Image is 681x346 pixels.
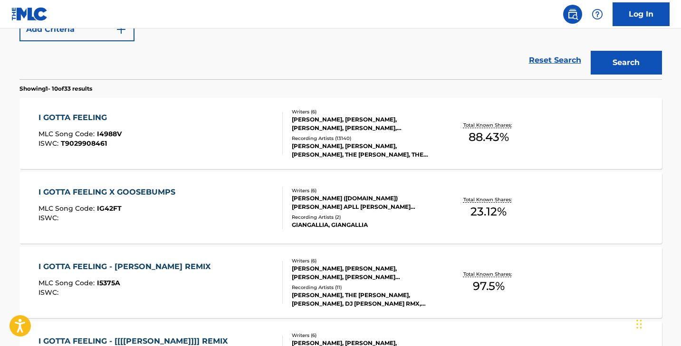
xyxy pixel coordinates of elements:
[292,214,435,221] div: Recording Artists ( 2 )
[567,9,578,20] img: search
[292,108,435,115] div: Writers ( 6 )
[473,278,505,295] span: 97.5 %
[38,112,122,123] div: I GOTTA FEELING
[97,130,122,138] span: I4988V
[38,204,97,213] span: MLC Song Code :
[470,203,507,220] span: 23.12 %
[292,194,435,211] div: [PERSON_NAME] ([DOMAIN_NAME]) [PERSON_NAME] APLL [PERSON_NAME] [PERSON_NAME], [PERSON_NAME], [PER...
[61,139,107,148] span: T9029908461
[19,172,662,243] a: I GOTTA FEELING X GOOSEBUMPSMLC Song Code:IG42FTISWC:Writers (6)[PERSON_NAME] ([DOMAIN_NAME]) [PE...
[115,24,127,35] img: 9d2ae6d4665cec9f34b9.svg
[292,291,435,308] div: [PERSON_NAME], THE [PERSON_NAME], [PERSON_NAME], DJ [PERSON_NAME] RMX, [PERSON_NAME]
[469,129,509,146] span: 88.43 %
[292,221,435,229] div: GIANGALLIA, GIANGALLIA
[563,5,582,24] a: Public Search
[588,5,607,24] div: Help
[292,264,435,281] div: [PERSON_NAME], [PERSON_NAME], [PERSON_NAME], [PERSON_NAME] [PERSON_NAME], [PERSON_NAME], [PERSON_...
[38,187,180,198] div: I GOTTA FEELING X GOOSEBUMPS
[292,115,435,132] div: [PERSON_NAME], [PERSON_NAME], [PERSON_NAME], [PERSON_NAME], [PERSON_NAME] [PERSON_NAME], [PERSON_...
[463,122,514,129] p: Total Known Shares:
[524,50,586,71] a: Reset Search
[97,279,120,287] span: I5375A
[11,7,48,21] img: MLC Logo
[292,284,435,291] div: Recording Artists ( 11 )
[292,187,435,194] div: Writers ( 6 )
[38,214,61,222] span: ISWC :
[38,130,97,138] span: MLC Song Code :
[463,196,514,203] p: Total Known Shares:
[19,18,134,41] button: Add Criteria
[38,261,215,272] div: I GOTTA FEELING - [PERSON_NAME] REMIX
[636,310,642,338] div: Drag
[591,51,662,75] button: Search
[292,332,435,339] div: Writers ( 6 )
[633,300,681,346] iframe: Chat Widget
[38,139,61,148] span: ISWC :
[97,204,122,213] span: IG42FT
[292,135,435,142] div: Recording Artists ( 13140 )
[19,247,662,318] a: I GOTTA FEELING - [PERSON_NAME] REMIXMLC Song Code:I5375AISWC:Writers (6)[PERSON_NAME], [PERSON_N...
[19,84,92,93] p: Showing 1 - 10 of 33 results
[592,9,603,20] img: help
[463,271,514,278] p: Total Known Shares:
[292,142,435,159] div: [PERSON_NAME], [PERSON_NAME], [PERSON_NAME], THE [PERSON_NAME], THE [PERSON_NAME]
[613,2,670,26] a: Log In
[38,288,61,297] span: ISWC :
[292,257,435,264] div: Writers ( 6 )
[38,279,97,287] span: MLC Song Code :
[19,98,662,169] a: I GOTTA FEELINGMLC Song Code:I4988VISWC:T9029908461Writers (6)[PERSON_NAME], [PERSON_NAME], [PERS...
